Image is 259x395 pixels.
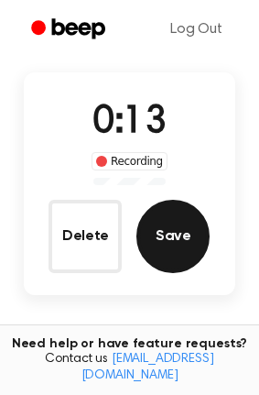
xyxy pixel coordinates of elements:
[49,200,122,273] button: Delete Audio Record
[18,12,122,48] a: Beep
[11,352,248,384] span: Contact us
[81,353,214,382] a: [EMAIL_ADDRESS][DOMAIN_NAME]
[92,104,166,142] span: 0:13
[136,200,210,273] button: Save Audio Record
[92,152,167,170] div: Recording
[152,7,241,51] a: Log Out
